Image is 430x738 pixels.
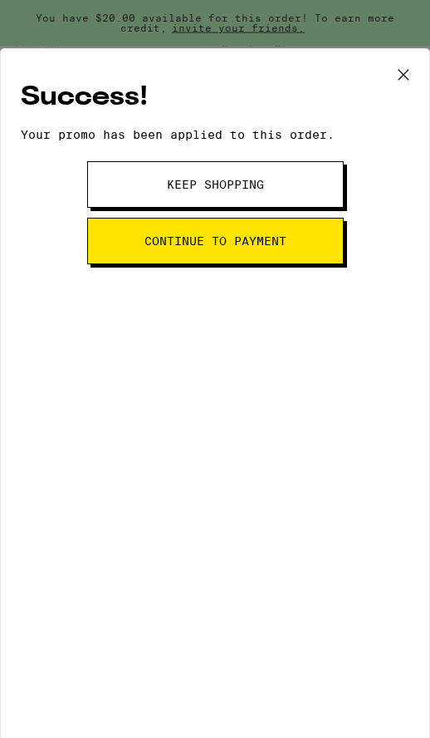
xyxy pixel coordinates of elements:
[167,179,264,190] span: Keep Shopping
[87,218,344,264] button: Continue to payment
[144,235,286,247] span: Continue to payment
[12,12,137,28] span: Hi. Need any help?
[21,79,409,116] h2: Success!
[87,161,344,208] button: Keep Shopping
[21,128,409,141] p: Your promo has been applied to this order.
